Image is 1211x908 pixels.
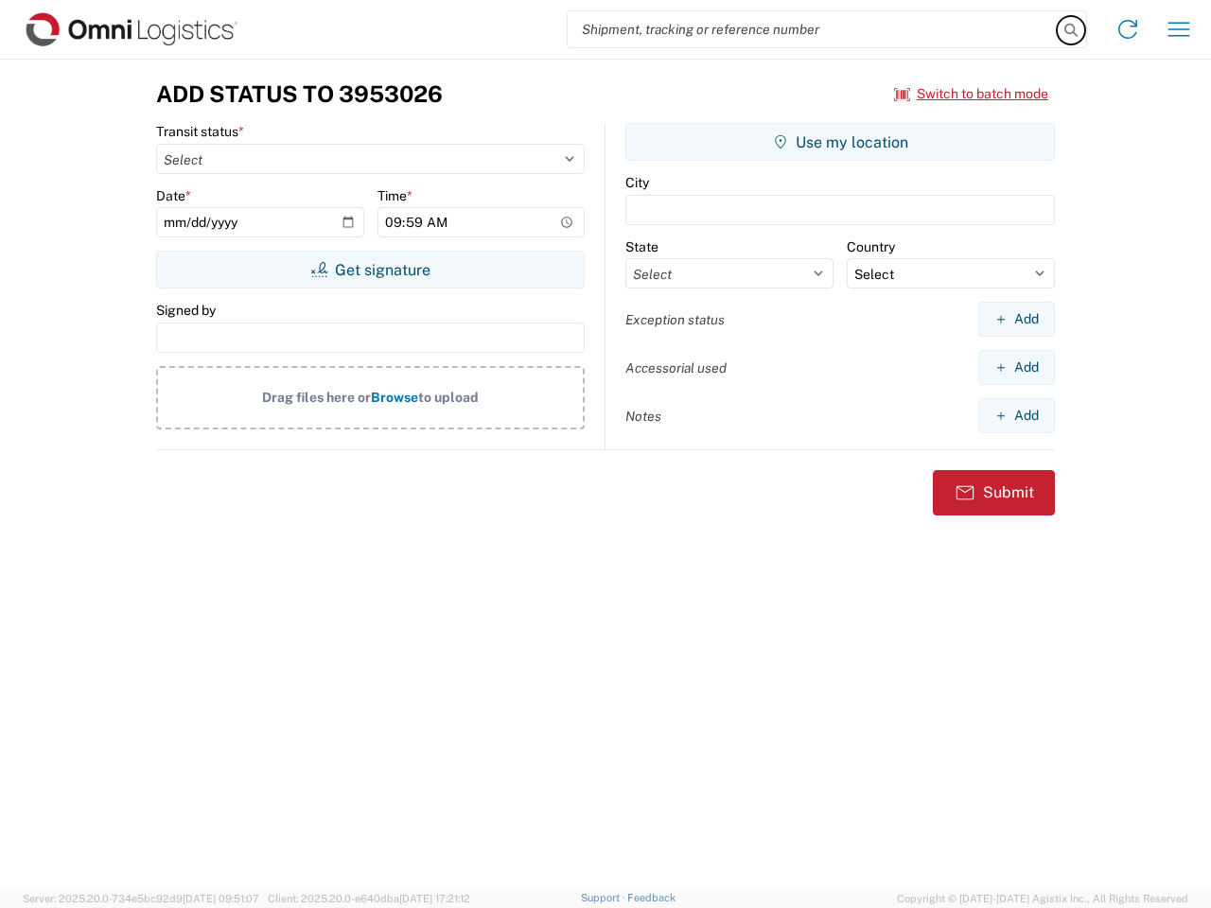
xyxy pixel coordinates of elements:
[625,123,1055,161] button: Use my location
[978,302,1055,337] button: Add
[625,238,658,255] label: State
[418,390,479,405] span: to upload
[262,390,371,405] span: Drag files here or
[156,302,216,319] label: Signed by
[978,350,1055,385] button: Add
[625,359,727,376] label: Accessorial used
[156,251,585,288] button: Get signature
[156,187,191,204] label: Date
[894,79,1048,110] button: Switch to batch mode
[625,174,649,191] label: City
[156,80,443,108] h3: Add Status to 3953026
[268,893,470,904] span: Client: 2025.20.0-e640dba
[897,890,1188,907] span: Copyright © [DATE]-[DATE] Agistix Inc., All Rights Reserved
[978,398,1055,433] button: Add
[847,238,895,255] label: Country
[627,892,676,903] a: Feedback
[625,408,661,425] label: Notes
[581,892,628,903] a: Support
[933,470,1055,515] button: Submit
[371,390,418,405] span: Browse
[377,187,412,204] label: Time
[568,11,1058,47] input: Shipment, tracking or reference number
[23,893,259,904] span: Server: 2025.20.0-734e5bc92d9
[183,893,259,904] span: [DATE] 09:51:07
[156,123,244,140] label: Transit status
[399,893,470,904] span: [DATE] 17:21:12
[625,311,725,328] label: Exception status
